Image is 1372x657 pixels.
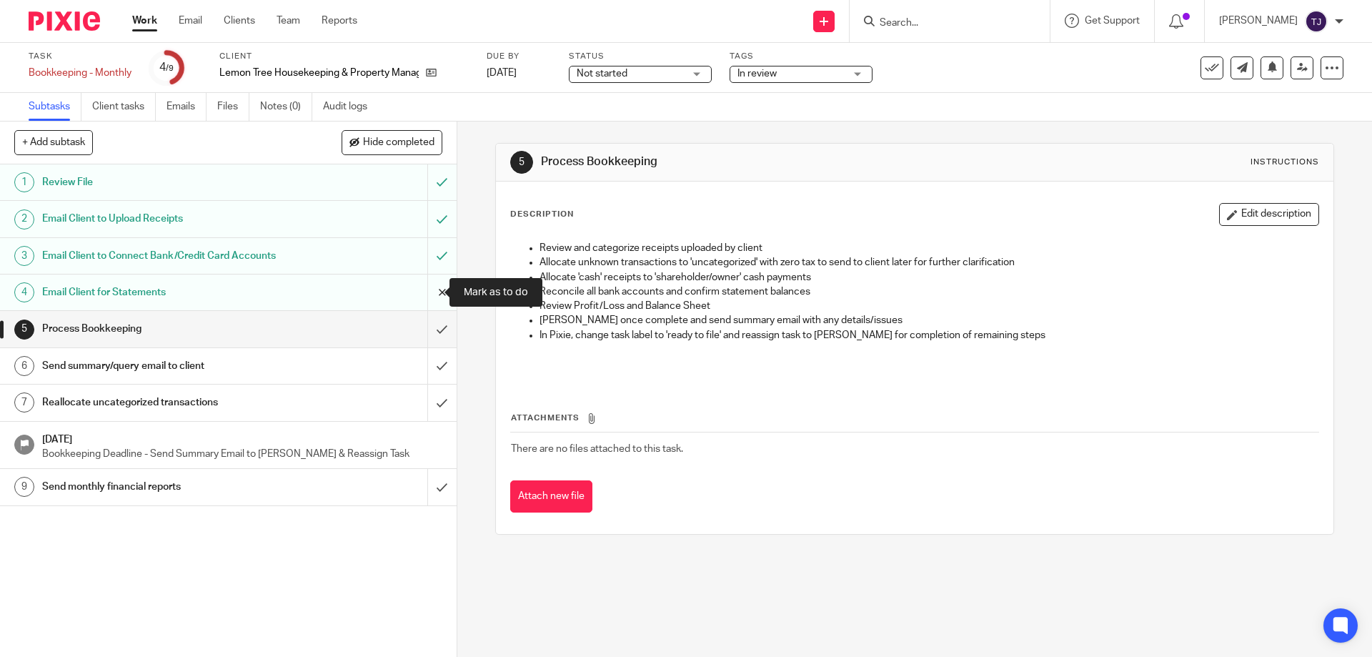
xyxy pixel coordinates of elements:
h1: [DATE] [42,429,442,447]
span: Attachments [511,414,580,422]
span: There are no files attached to this task. [511,444,683,454]
label: Client [219,51,469,62]
h1: Review File [42,172,289,193]
div: 2 [14,209,34,229]
button: + Add subtask [14,130,93,154]
p: Bookkeeping Deadline - Send Summary Email to [PERSON_NAME] & Reassign Task [42,447,442,461]
a: Emails [166,93,207,121]
a: Team [277,14,300,28]
button: Edit description [1219,203,1319,226]
span: In review [737,69,777,79]
div: 9 [14,477,34,497]
div: Instructions [1251,157,1319,168]
small: /9 [166,64,174,72]
h1: Send monthly financial reports [42,476,289,498]
div: 3 [14,246,34,266]
h1: Send summary/query email to client [42,355,289,377]
a: Subtasks [29,93,81,121]
div: 4 [159,59,174,76]
div: 5 [510,151,533,174]
h1: Email Client to Connect Bank/Credit Card Accounts [42,245,289,267]
input: Search [878,17,1007,30]
img: Pixie [29,11,100,31]
div: 1 [14,172,34,192]
span: [DATE] [487,68,517,78]
span: Hide completed [363,137,434,149]
a: Files [217,93,249,121]
a: Client tasks [92,93,156,121]
span: Not started [577,69,627,79]
div: 4 [14,282,34,302]
p: Allocate 'cash' receipts to 'shareholder/owner' cash payments [540,270,1318,285]
a: Reports [322,14,357,28]
label: Tags [730,51,873,62]
p: Allocate unknown transactions to 'uncategorized' with zero tax to send to client later for furthe... [540,255,1318,270]
div: Bookkeeping - Monthly [29,66,131,80]
h1: Process Bookkeeping [541,154,945,169]
h1: Email Client to Upload Receipts [42,208,289,229]
a: Email [179,14,202,28]
p: Lemon Tree Housekeeping & Property Management [219,66,419,80]
p: Reconcile all bank accounts and confirm statement balances [540,285,1318,299]
label: Due by [487,51,551,62]
p: Description [510,209,574,220]
p: [PERSON_NAME] once complete and send summary email with any details/issues [540,313,1318,327]
button: Hide completed [342,130,442,154]
img: svg%3E [1305,10,1328,33]
a: Work [132,14,157,28]
button: Attach new file [510,480,592,513]
span: Get Support [1085,16,1140,26]
a: Audit logs [323,93,378,121]
div: 5 [14,320,34,340]
a: Clients [224,14,255,28]
p: Review and categorize receipts uploaded by client [540,241,1318,255]
h1: Reallocate uncategorized transactions [42,392,289,413]
p: [PERSON_NAME] [1219,14,1298,28]
p: Review Profit/Loss and Balance Sheet [540,299,1318,313]
label: Status [569,51,712,62]
h1: Process Bookkeeping [42,318,289,340]
div: 7 [14,392,34,413]
div: 6 [14,356,34,376]
h1: Email Client for Statements [42,282,289,303]
p: In Pixie, change task label to 'ready to file' and reassign task to [PERSON_NAME] for completion ... [540,328,1318,342]
label: Task [29,51,131,62]
a: Notes (0) [260,93,312,121]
